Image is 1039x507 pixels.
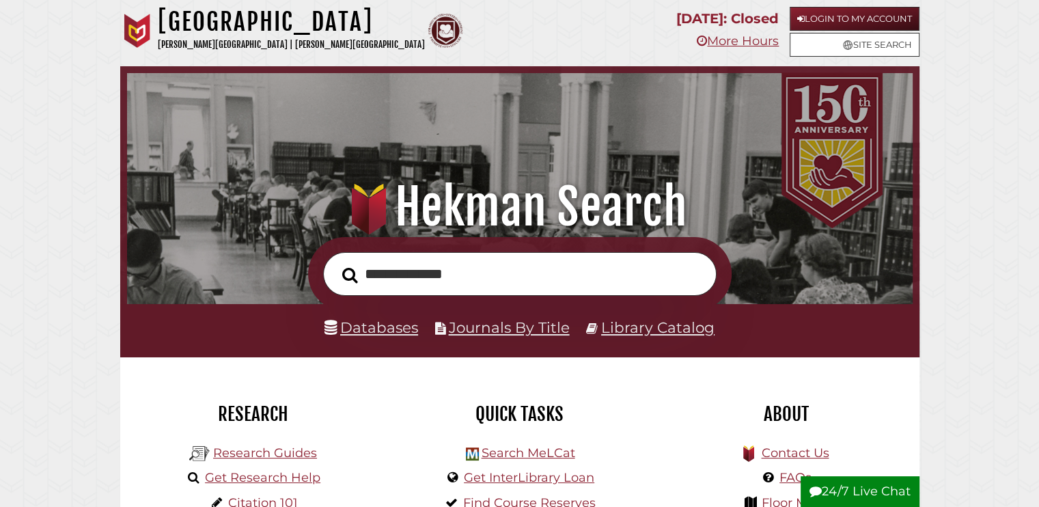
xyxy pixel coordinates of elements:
[428,14,462,48] img: Calvin Theological Seminary
[449,318,570,336] a: Journals By Title
[779,470,812,485] a: FAQs
[466,448,479,461] img: Hekman Library Logo
[790,7,919,31] a: Login to My Account
[790,33,919,57] a: Site Search
[213,446,317,461] a: Research Guides
[464,470,594,485] a: Get InterLibrary Loan
[663,402,909,426] h2: About
[205,470,320,485] a: Get Research Help
[676,7,779,31] p: [DATE]: Closed
[397,402,643,426] h2: Quick Tasks
[189,443,210,464] img: Hekman Library Logo
[120,14,154,48] img: Calvin University
[481,446,574,461] a: Search MeLCat
[158,37,425,53] p: [PERSON_NAME][GEOGRAPHIC_DATA] | [PERSON_NAME][GEOGRAPHIC_DATA]
[335,263,365,287] button: Search
[130,402,376,426] h2: Research
[342,266,358,283] i: Search
[601,318,715,336] a: Library Catalog
[158,7,425,37] h1: [GEOGRAPHIC_DATA]
[697,33,779,49] a: More Hours
[324,318,418,336] a: Databases
[761,446,829,461] a: Contact Us
[142,177,896,237] h1: Hekman Search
